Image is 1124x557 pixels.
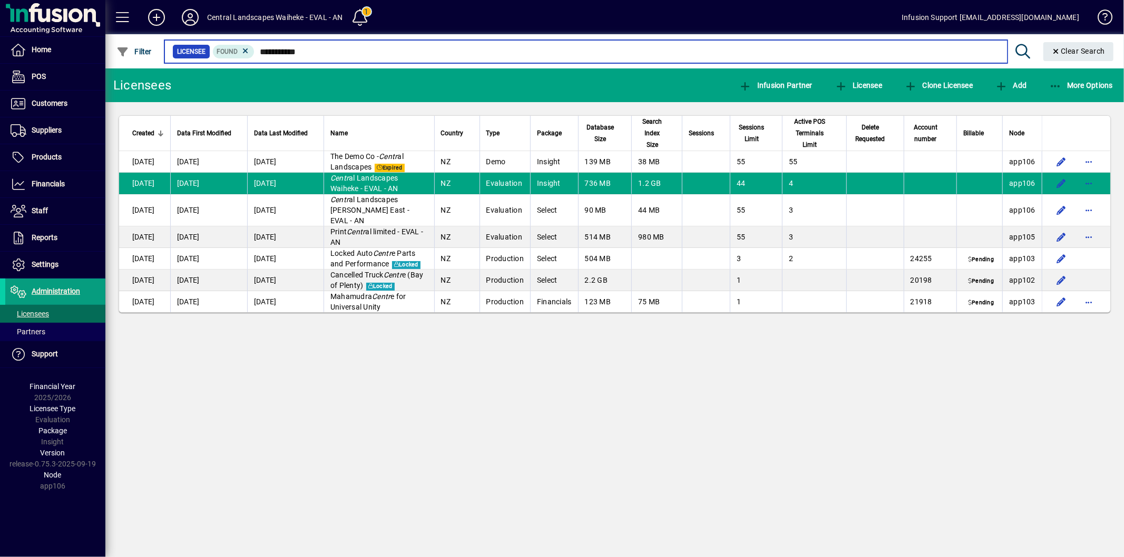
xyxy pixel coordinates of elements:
span: The Demo Co - al Landscapes [330,152,404,171]
td: Insight [530,151,578,173]
span: Add [995,81,1027,89]
span: Infusion Partner [739,81,813,89]
span: Licensee [835,81,883,89]
td: [DATE] [119,291,170,312]
td: 736 MB [578,173,632,194]
span: More Options [1049,81,1113,89]
td: 123 MB [578,291,632,312]
span: Print al limited - EVAL -AN [330,227,423,246]
a: Home [5,37,105,63]
em: Centr [384,271,402,279]
td: 1.2 GB [631,173,682,194]
td: [DATE] [170,291,247,312]
td: Select [530,194,578,226]
td: NZ [434,291,480,312]
td: NZ [434,248,480,270]
td: [DATE] [170,173,247,194]
em: Centr [379,152,397,161]
a: Customers [5,91,105,117]
span: Data Last Modified [254,127,308,139]
div: Billable [963,127,996,139]
span: Created [132,127,154,139]
td: 4 [782,173,846,194]
td: [DATE] [170,194,247,226]
span: Country [441,127,464,139]
button: Infusion Partner [736,76,815,95]
td: Evaluation [480,194,531,226]
td: 24255 [904,248,956,270]
td: Insight [530,173,578,194]
div: Account number [911,122,950,145]
td: [DATE] [119,270,170,291]
button: Filter [114,42,154,61]
span: Expired [375,164,405,172]
div: Package [537,127,572,139]
a: Settings [5,252,105,278]
span: Type [486,127,500,139]
mat-chip: Found Status: Found [213,45,255,58]
span: Suppliers [32,126,62,134]
button: More options [1080,153,1097,170]
span: al Landscapes [PERSON_NAME] East - EVAL - AN [330,195,409,225]
a: Products [5,144,105,171]
span: Products [32,153,62,161]
td: 75 MB [631,291,682,312]
div: Node [1009,127,1035,139]
span: Node [1009,127,1024,139]
td: [DATE] [119,248,170,270]
span: Locked [366,283,395,291]
button: More options [1080,202,1097,218]
div: Central Landscapes Waiheke - EVAL - AN [207,9,343,26]
td: NZ [434,226,480,248]
span: Staff [32,206,48,215]
span: Support [32,350,58,358]
span: Reports [32,233,57,242]
td: 55 [730,194,782,226]
span: Locked Auto e Parts and Performance [330,249,416,268]
td: 2 [782,248,846,270]
td: 90 MB [578,194,632,226]
span: Filter [116,47,152,56]
td: NZ [434,194,480,226]
span: Cancelled Truck e (Bay of Plenty) [330,271,424,290]
span: Database Size [585,122,616,145]
button: Licensee [832,76,885,95]
div: Database Size [585,122,625,145]
td: 20198 [904,270,956,291]
td: Evaluation [480,173,531,194]
td: Select [530,248,578,270]
em: Centr [373,249,392,257]
button: Clear [1043,42,1114,61]
div: Data First Modified [177,127,241,139]
span: Account number [911,122,941,145]
td: 3 [782,194,846,226]
button: Edit [1053,175,1070,192]
td: 139 MB [578,151,632,173]
td: 55 [782,151,846,173]
div: Type [486,127,524,139]
td: 3 [730,248,782,270]
span: Financials [32,180,65,188]
td: NZ [434,151,480,173]
span: Clone Licensee [904,81,973,89]
td: 38 MB [631,151,682,173]
div: Sessions Limit [737,122,776,145]
em: Centr [330,195,349,204]
span: Sessions [689,127,714,139]
span: app102.prod.infusionbusinesssoftware.com [1009,276,1035,284]
span: app106.prod.infusionbusinesssoftware.com [1009,157,1035,166]
div: Licensees [113,77,171,94]
div: Name [330,127,428,139]
td: Financials [530,291,578,312]
a: Licensees [5,305,105,323]
button: Add [992,76,1029,95]
td: NZ [434,173,480,194]
span: al Landscapes Waiheke - EVAL - AN [330,174,398,193]
span: Node [44,471,62,479]
span: app103.prod.infusionbusinesssoftware.com [1009,297,1035,306]
td: Select [530,226,578,248]
span: Licensee Type [30,404,76,413]
span: Administration [32,287,80,295]
button: Add [140,8,173,27]
td: 21918 [904,291,956,312]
